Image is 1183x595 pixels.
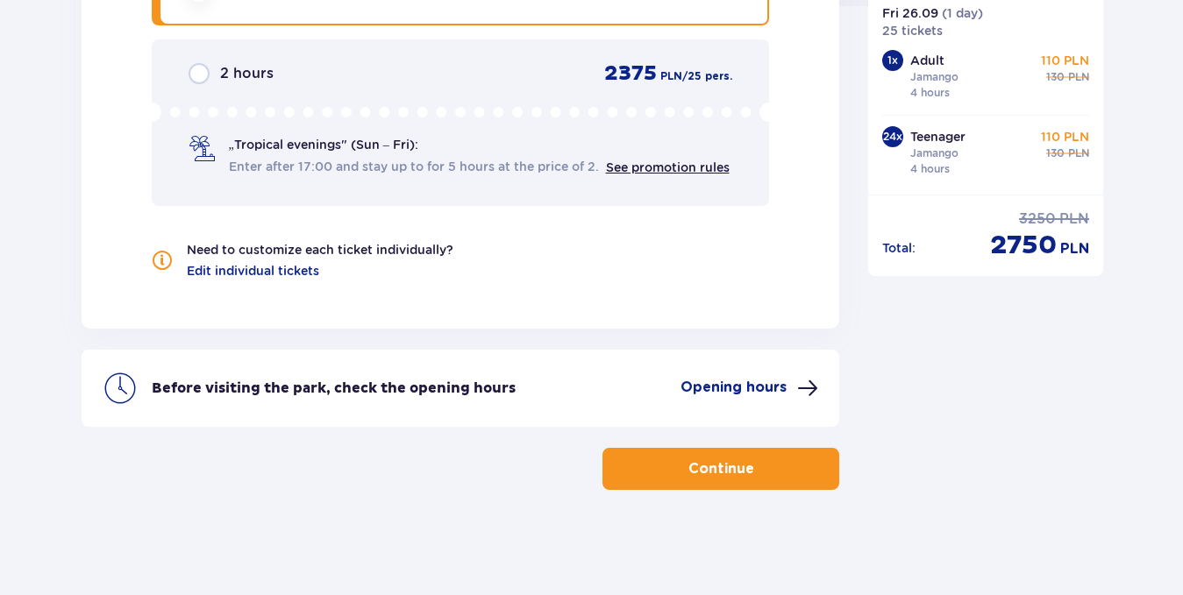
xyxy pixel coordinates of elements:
p: 130 [1046,145,1065,161]
p: Adult [910,52,944,69]
p: PLN [1059,209,1089,229]
p: ( 1 day ) [942,4,983,22]
img: clock icon [103,371,138,406]
span: Enter after 17:00 and stay up to for 5 hours at the price of 2. [229,158,599,175]
p: Need to customize each ticket individually? [187,241,453,259]
p: / 25 pers. [682,68,732,84]
button: Opening hours [681,378,818,399]
p: PLN [660,68,682,84]
div: 1 x [882,50,903,71]
a: Edit individual tickets [187,262,319,280]
p: 2750 [990,229,1057,262]
p: Total : [882,239,916,257]
p: 110 PLN [1041,128,1089,145]
p: 3250 [1019,209,1056,229]
p: PLN [1060,239,1089,259]
p: „Tropical evenings" (Sun – Fri): [229,136,418,153]
p: 2375 [604,60,657,87]
p: 130 [1046,69,1065,85]
p: 2 hours [220,64,274,83]
p: Before visiting the park, check the opening hours [152,379,516,398]
p: 25 tickets [882,22,943,39]
p: Jamango [910,145,959,161]
p: 4 hours [910,85,950,101]
p: Teenager [910,128,966,145]
div: 24 x [882,126,903,147]
p: 4 hours [910,161,950,177]
p: PLN [1068,145,1089,161]
button: Continue [602,448,839,490]
p: Opening hours [681,378,787,397]
p: Jamango [910,69,959,85]
a: See promotion rules [606,160,730,174]
p: Continue [688,459,754,478]
p: PLN [1068,69,1089,85]
p: Fri 26.09 [882,4,938,22]
p: 110 PLN [1041,52,1089,69]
